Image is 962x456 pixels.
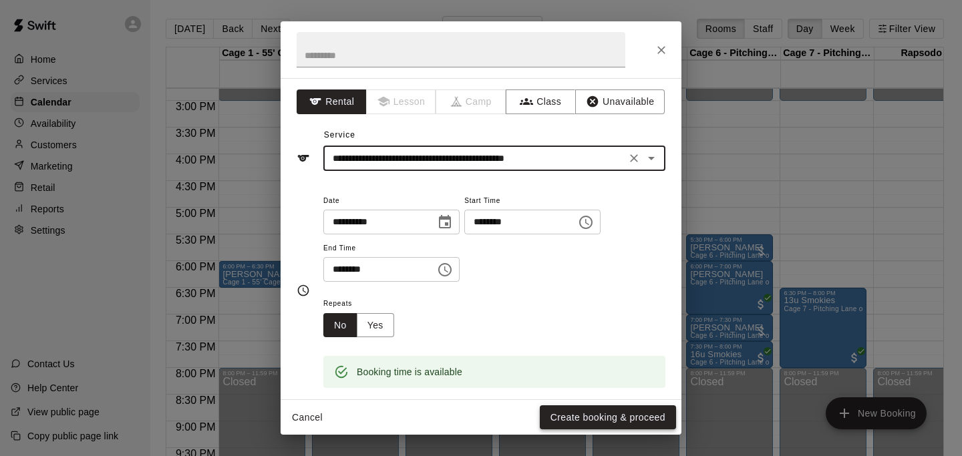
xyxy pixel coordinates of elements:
[357,313,394,338] button: Yes
[625,149,643,168] button: Clear
[286,405,329,430] button: Cancel
[436,89,506,114] span: Camps can only be created in the Services page
[506,89,576,114] button: Class
[323,240,460,258] span: End Time
[367,89,437,114] span: Lessons must be created in the Services page first
[432,256,458,283] button: Choose time, selected time is 6:30 PM
[324,130,355,140] span: Service
[297,284,310,297] svg: Timing
[357,360,462,384] div: Booking time is available
[297,152,310,165] svg: Service
[323,192,460,210] span: Date
[575,89,665,114] button: Unavailable
[432,209,458,236] button: Choose date, selected date is Aug 19, 2025
[297,89,367,114] button: Rental
[540,405,676,430] button: Create booking & proceed
[323,313,394,338] div: outlined button group
[642,149,661,168] button: Open
[649,38,673,62] button: Close
[573,209,599,236] button: Choose time, selected time is 6:00 PM
[323,295,405,313] span: Repeats
[464,192,601,210] span: Start Time
[323,313,357,338] button: No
